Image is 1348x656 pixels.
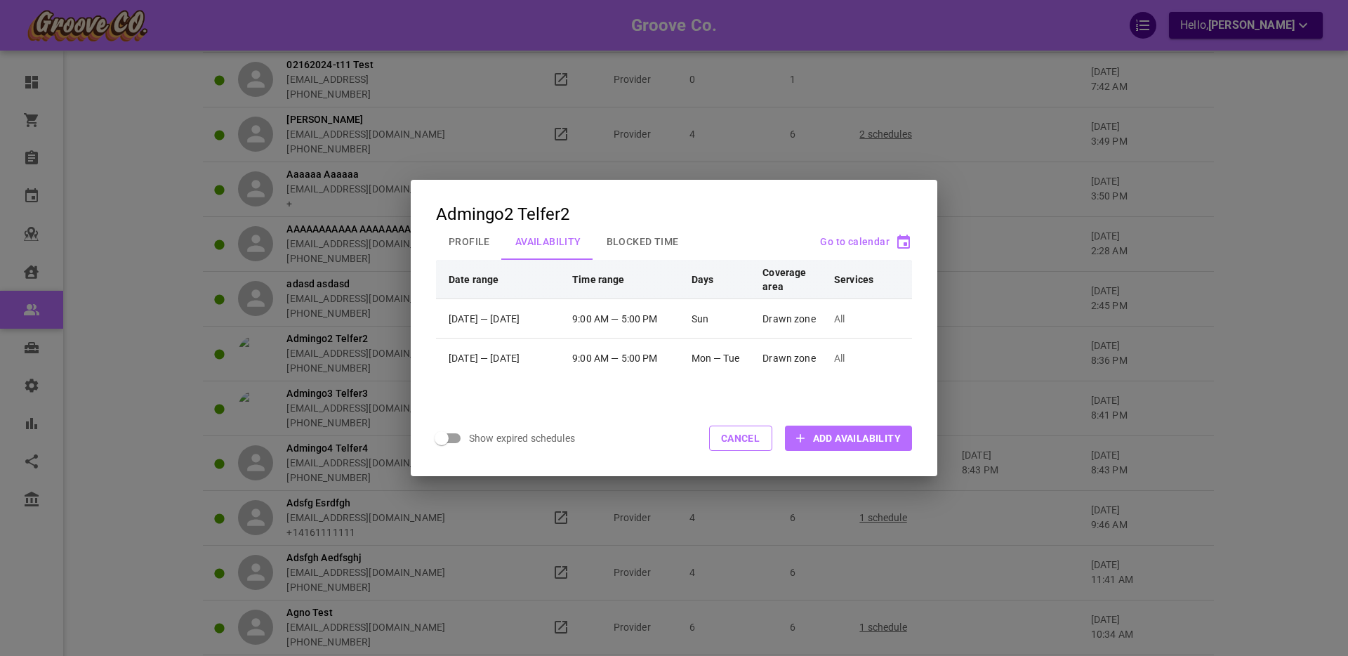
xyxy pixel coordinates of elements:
td: Drawn zone [756,339,828,378]
span: Show expired schedules [469,431,575,445]
td: Sun [685,299,757,339]
button: Profile [436,223,503,260]
button: Blocked Time [594,223,692,260]
td: 9:00 AM — 5:00 PM [566,299,685,339]
span: Go to calendar [820,236,890,247]
th: Time range [566,260,685,299]
th: Days [685,260,757,299]
td: Mon — Tue [685,339,757,378]
p: All [834,351,899,365]
div: [DATE] — [DATE] [449,312,560,326]
th: Date range [436,260,566,299]
button: Cancel [709,426,772,451]
span: Add Availability [813,431,901,445]
button: Go to calendar [820,237,912,247]
p: All [834,312,899,326]
td: Drawn zone [756,299,828,339]
th: Services [828,260,912,299]
td: 9:00 AM — 5:00 PM [566,339,685,378]
button: Add Availability [785,426,912,451]
button: Availability [503,223,594,260]
div: Admingo2 Telfer2 [436,205,569,223]
div: [DATE] — [DATE] [449,351,560,365]
th: Coverage area [756,260,828,299]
